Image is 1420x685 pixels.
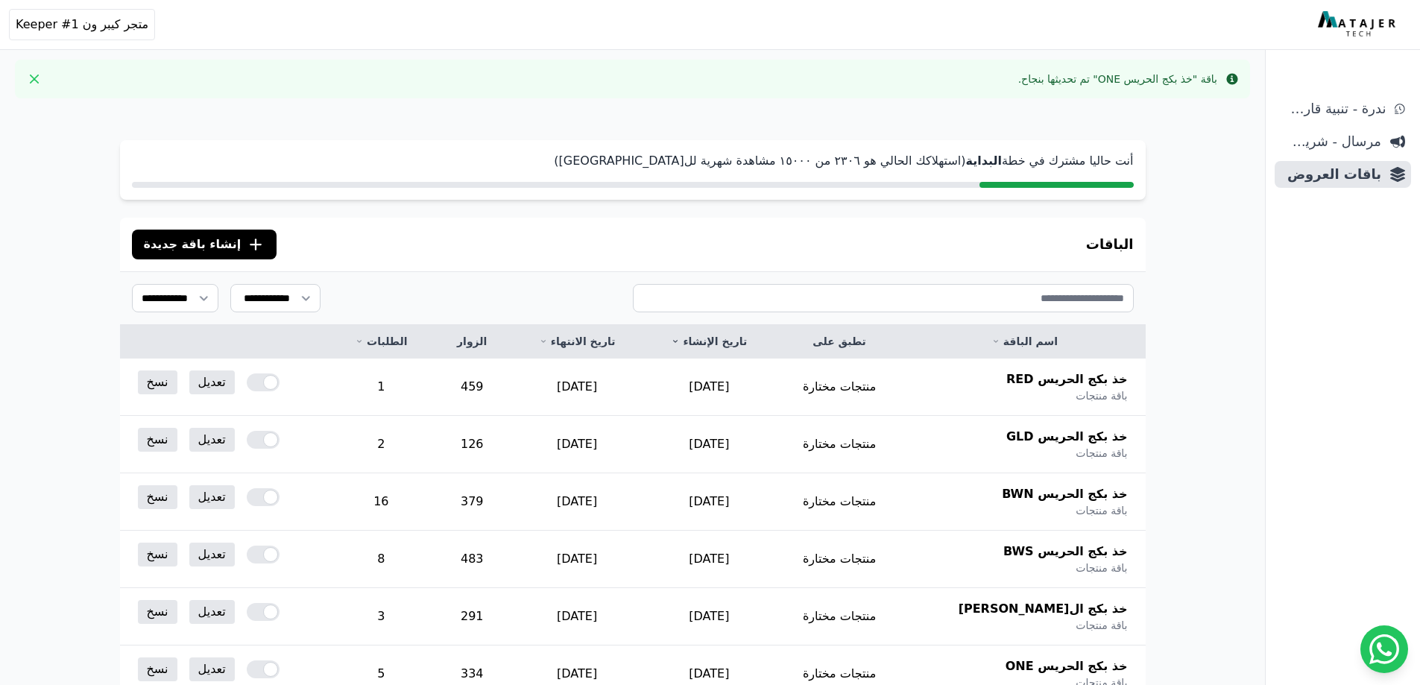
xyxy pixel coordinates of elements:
[329,473,433,531] td: 16
[138,370,177,394] a: نسخ
[1281,131,1381,152] span: مرسال - شريط دعاية
[433,359,511,416] td: 459
[775,325,904,359] th: تطبق على
[643,531,775,588] td: [DATE]
[643,473,775,531] td: [DATE]
[189,485,235,509] a: تعديل
[144,236,242,253] span: إنشاء باقة جديدة
[1002,485,1127,503] span: خذ بكج الحريس BWN
[132,230,277,259] button: إنشاء باقة جديدة
[189,657,235,681] a: تعديل
[643,588,775,645] td: [DATE]
[329,416,433,473] td: 2
[511,588,643,645] td: [DATE]
[132,152,1134,170] p: أنت حاليا مشترك في خطة (استهلاكك الحالي هو ٢۳۰٦ من ١٥۰۰۰ مشاهدة شهرية لل[GEOGRAPHIC_DATA])
[775,416,904,473] td: منتجات مختارة
[775,359,904,416] td: منتجات مختارة
[138,428,177,452] a: نسخ
[1006,657,1128,675] span: خذ بكج الحريس ONE
[347,334,415,349] a: الطلبات
[433,473,511,531] td: 379
[1076,388,1127,403] span: باقة منتجات
[661,334,757,349] a: تاريخ الإنشاء
[528,334,625,349] a: تاريخ الانتهاء
[1018,72,1217,86] div: باقة "خذ بكج الحريس ONE" تم تحديثها بنجاح.
[189,543,235,566] a: تعديل
[433,416,511,473] td: 126
[511,416,643,473] td: [DATE]
[775,531,904,588] td: منتجات مختارة
[9,9,155,40] button: متجر كيبر ون Keeper #1
[643,359,775,416] td: [DATE]
[189,600,235,624] a: تعديل
[16,16,148,34] span: متجر كيبر ون Keeper #1
[1076,618,1127,633] span: باقة منتجات
[511,359,643,416] td: [DATE]
[189,428,235,452] a: تعديل
[1003,543,1127,561] span: خذ بكج الحريس BWS
[511,531,643,588] td: [DATE]
[1076,503,1127,518] span: باقة منتجات
[433,588,511,645] td: 291
[1006,428,1128,446] span: خذ بكج الحريس GLD
[1006,370,1127,388] span: خذ بكج الحريس RED
[189,370,235,394] a: تعديل
[1318,11,1399,38] img: MatajerTech Logo
[1281,164,1381,185] span: باقات العروض
[643,416,775,473] td: [DATE]
[329,359,433,416] td: 1
[138,485,177,509] a: نسخ
[433,325,511,359] th: الزوار
[921,334,1127,349] a: اسم الباقة
[1076,446,1127,461] span: باقة منتجات
[775,588,904,645] td: منتجات مختارة
[775,473,904,531] td: منتجات مختارة
[138,543,177,566] a: نسخ
[138,657,177,681] a: نسخ
[1086,234,1134,255] h3: الباقات
[433,531,511,588] td: 483
[1076,561,1127,575] span: باقة منتجات
[1281,98,1386,119] span: ندرة - تنبية قارب علي النفاذ
[138,600,177,624] a: نسخ
[511,473,643,531] td: [DATE]
[329,588,433,645] td: 3
[329,531,433,588] td: 8
[22,67,46,91] button: Close
[959,600,1128,618] span: خذ بكج ال[PERSON_NAME]
[965,154,1001,168] strong: البداية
